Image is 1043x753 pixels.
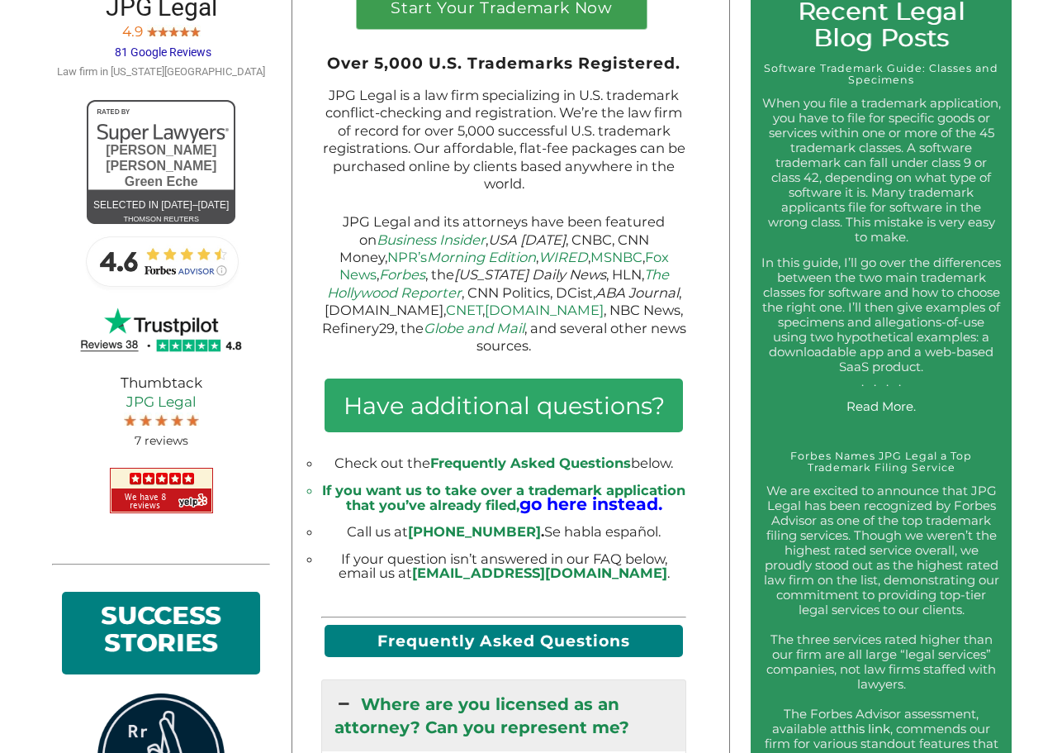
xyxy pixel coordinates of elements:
a: NPR’sMorning Edition [387,249,536,265]
a: Forbes Names JPG Legal a Top Trademark Filing Service [790,450,972,474]
img: Forbes-Advisor-Rating-JPG-Legal.jpg [78,228,244,294]
li: Call us at Se habla español. [321,525,686,538]
big: go here instead. [519,493,662,514]
img: JPG Legal [110,468,213,513]
a: Globe and Mail [424,320,524,336]
h2: SUCCESS STORIES [73,602,250,664]
img: Screen-Shot-2017-10-03-at-11.31.22-PM.jpg [158,25,168,36]
span: Frequently Asked Questions [430,455,631,471]
a: JPG Legal 4.9 81 Google Reviews Law firm in [US_STATE][GEOGRAPHIC_DATA] [57,2,265,79]
div: Selected in [DATE]–[DATE] [87,196,235,215]
img: Screen-Shot-2017-10-03-at-11.31.22-PM.jpg [190,25,201,36]
a: Software Trademark Guide: Classes and Specimens [764,62,998,86]
a: [PERSON_NAME] [PERSON_NAME]Green EcheSelected in [DATE]–[DATE]thomson reuters [87,100,235,224]
span: 7 reviews [135,433,188,448]
img: Screen-Shot-2017-10-03-at-11.31.22-PM.jpg [124,412,136,426]
div: thomson reuters [87,210,235,229]
span: Law firm in [US_STATE][GEOGRAPHIC_DATA] [57,65,265,78]
a: Fox News [339,249,669,283]
a: [EMAIL_ADDRESS][DOMAIN_NAME] [412,565,667,581]
span: Over 5,000 U.S. Trademarks Registered. [327,54,680,73]
em: Morning Edition [427,249,536,265]
b: . [408,523,544,540]
li: If your question isn’t answered in our FAQ below, email us at . [321,552,686,579]
a: Business Insider [377,231,486,248]
li: Check out the below. [321,456,686,469]
a: WIRED [538,249,588,265]
img: Screen-Shot-2017-10-03-at-11.31.22-PM.jpg [155,412,168,426]
h1: Start Your Trademark Now [367,1,636,25]
p: In this guide, I’ll go over the differences between the two main trademark classes for software a... [761,255,1002,389]
p: JPG Legal and its attorneys have been featured on , , CNBC, CNN Money, , , , , , the , HLN, , CNN... [321,213,686,355]
li: If you want us to take over a trademark application that you’ve already filed, [321,484,686,512]
a: JPG Legal [64,393,258,412]
img: Screen-Shot-2017-10-03-at-11.31.22-PM.jpg [171,412,183,426]
em: ABA Journal [595,284,679,301]
a: CNET [446,302,482,318]
a: [PHONE_NUMBER]‬ [408,523,541,540]
a: Where are you licensed as an attorney? Can you represent me? [322,680,685,751]
a: go here instead. [519,497,662,513]
a: [DOMAIN_NAME] [485,302,604,318]
div: [PERSON_NAME] [PERSON_NAME] Green Eche [87,142,235,190]
img: Screen-Shot-2017-10-03-at-11.31.22-PM.jpg [179,25,190,36]
a: Forbes [379,266,425,283]
div: Thumbtack [52,361,270,464]
img: Screen-Shot-2017-10-03-at-11.31.22-PM.jpg [187,412,199,426]
img: Screen-Shot-2017-10-03-at-11.31.22-PM.jpg [147,25,158,36]
span: 4.9 [122,23,143,40]
img: JPG Legal TrustPilot 4.8 Stars 38 Reviews [78,304,244,356]
img: Screen-Shot-2017-10-03-at-11.31.22-PM.jpg [168,25,179,36]
a: this link [842,721,890,736]
em: USA [DATE] [488,231,566,248]
a: Read More. [846,398,916,414]
img: Screen-Shot-2017-10-03-at-11.31.22-PM.jpg [140,412,152,426]
a: The Hollywood Reporter [327,266,669,300]
span: 81 Google Reviews [115,45,211,59]
em: [US_STATE] Daily News [454,266,606,283]
p: JPG Legal is a law firm specializing in U.S. trademark conflict-checking and registration. We’re ... [321,87,686,193]
h2: Frequently Asked Questions [325,625,683,657]
h3: Have additional questions? [325,379,683,432]
a: MSNBC [590,249,642,265]
p: When you file a trademark application, you have to file for specific goods or services within one... [761,96,1002,245]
